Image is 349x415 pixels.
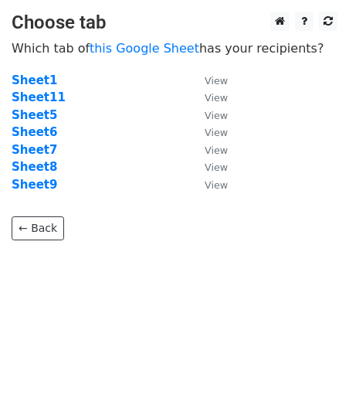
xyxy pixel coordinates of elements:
[189,143,228,157] a: View
[12,160,57,174] a: Sheet8
[12,73,57,87] a: Sheet1
[205,145,228,156] small: View
[189,160,228,174] a: View
[189,178,228,192] a: View
[205,75,228,87] small: View
[12,108,57,122] a: Sheet5
[90,41,199,56] a: this Google Sheet
[12,90,66,104] a: Sheet11
[205,110,228,121] small: View
[12,125,57,139] a: Sheet6
[12,216,64,240] a: ← Back
[205,179,228,191] small: View
[189,125,228,139] a: View
[12,143,57,157] a: Sheet7
[12,40,337,56] p: Which tab of has your recipients?
[205,127,228,138] small: View
[12,12,337,34] h3: Choose tab
[189,90,228,104] a: View
[12,178,57,192] a: Sheet9
[205,92,228,104] small: View
[189,73,228,87] a: View
[205,162,228,173] small: View
[189,108,228,122] a: View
